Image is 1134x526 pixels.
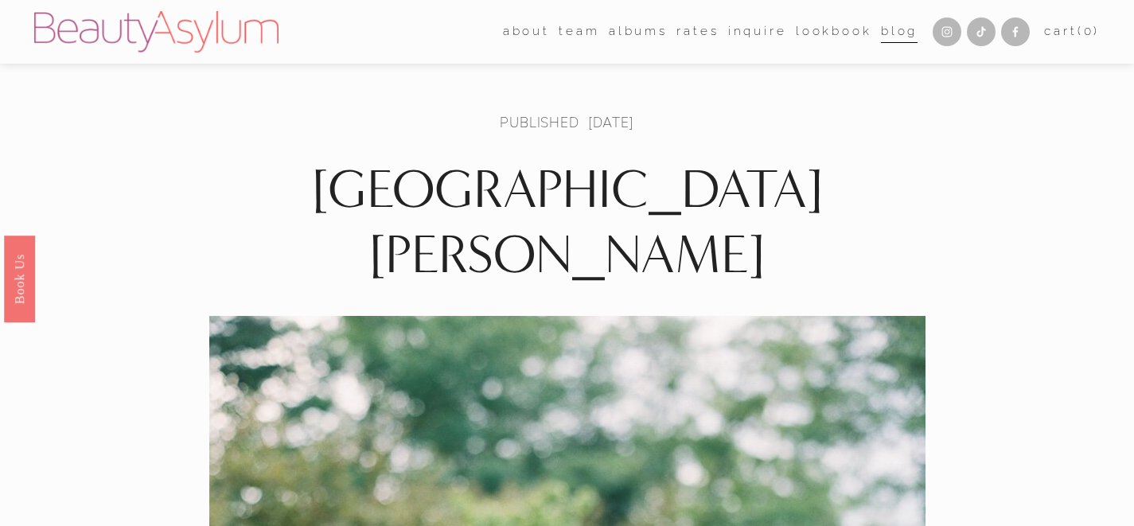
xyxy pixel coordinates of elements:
[1044,21,1100,43] a: 0 items in cart
[34,11,279,53] img: Beauty Asylum | Bridal Hair &amp; Makeup Charlotte &amp; Atlanta
[559,21,599,43] span: team
[967,18,996,46] a: TikTok
[1084,24,1094,38] span: 0
[4,235,35,321] a: Book Us
[588,113,634,131] span: [DATE]
[676,20,719,45] a: Rates
[167,158,967,288] h1: [GEOGRAPHIC_DATA][PERSON_NAME]
[503,20,550,45] a: folder dropdown
[500,113,579,131] a: Published
[1077,24,1100,38] span: ( )
[503,21,550,43] span: about
[796,20,872,45] a: Lookbook
[609,20,668,45] a: albums
[1001,18,1030,46] a: Facebook
[933,18,961,46] a: Instagram
[728,20,787,45] a: Inquire
[881,20,918,45] a: Blog
[559,20,599,45] a: folder dropdown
